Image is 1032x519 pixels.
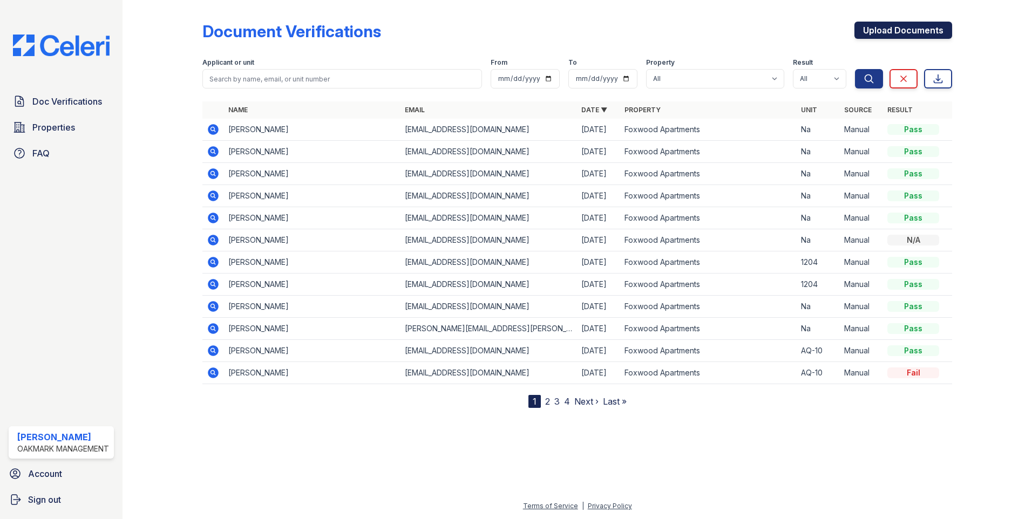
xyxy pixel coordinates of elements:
[620,296,797,318] td: Foxwood Apartments
[400,119,577,141] td: [EMAIL_ADDRESS][DOMAIN_NAME]
[224,362,400,384] td: [PERSON_NAME]
[620,141,797,163] td: Foxwood Apartments
[797,119,840,141] td: Na
[887,345,939,356] div: Pass
[797,318,840,340] td: Na
[224,274,400,296] td: [PERSON_NAME]
[9,117,114,138] a: Properties
[840,185,883,207] td: Manual
[32,147,50,160] span: FAQ
[202,22,381,41] div: Document Verifications
[840,207,883,229] td: Manual
[574,396,599,407] a: Next ›
[528,395,541,408] div: 1
[224,251,400,274] td: [PERSON_NAME]
[224,296,400,318] td: [PERSON_NAME]
[887,190,939,201] div: Pass
[840,340,883,362] td: Manual
[400,229,577,251] td: [EMAIL_ADDRESS][DOMAIN_NAME]
[620,163,797,185] td: Foxwood Apartments
[797,274,840,296] td: 1204
[887,367,939,378] div: Fail
[577,318,620,340] td: [DATE]
[4,463,118,484] a: Account
[577,274,620,296] td: [DATE]
[224,318,400,340] td: [PERSON_NAME]
[577,229,620,251] td: [DATE]
[202,69,482,88] input: Search by name, email, or unit number
[582,502,584,510] div: |
[797,340,840,362] td: AQ-10
[523,502,578,510] a: Terms of Service
[577,163,620,185] td: [DATE]
[620,274,797,296] td: Foxwood Apartments
[28,467,62,480] span: Account
[840,274,883,296] td: Manual
[887,279,939,290] div: Pass
[646,58,675,67] label: Property
[887,301,939,312] div: Pass
[840,251,883,274] td: Manual
[840,141,883,163] td: Manual
[491,58,507,67] label: From
[581,106,607,114] a: Date ▼
[400,207,577,229] td: [EMAIL_ADDRESS][DOMAIN_NAME]
[801,106,817,114] a: Unit
[202,58,254,67] label: Applicant or unit
[577,251,620,274] td: [DATE]
[4,35,118,56] img: CE_Logo_Blue-a8612792a0a2168367f1c8372b55b34899dd931a85d93a1a3d3e32e68fde9ad4.png
[620,185,797,207] td: Foxwood Apartments
[400,296,577,318] td: [EMAIL_ADDRESS][DOMAIN_NAME]
[797,251,840,274] td: 1204
[400,340,577,362] td: [EMAIL_ADDRESS][DOMAIN_NAME]
[554,396,560,407] a: 3
[400,274,577,296] td: [EMAIL_ADDRESS][DOMAIN_NAME]
[9,142,114,164] a: FAQ
[624,106,661,114] a: Property
[620,229,797,251] td: Foxwood Apartments
[887,213,939,223] div: Pass
[400,185,577,207] td: [EMAIL_ADDRESS][DOMAIN_NAME]
[840,362,883,384] td: Manual
[797,362,840,384] td: AQ-10
[32,121,75,134] span: Properties
[4,489,118,510] a: Sign out
[224,229,400,251] td: [PERSON_NAME]
[400,318,577,340] td: [PERSON_NAME][EMAIL_ADDRESS][PERSON_NAME][DOMAIN_NAME]
[564,396,570,407] a: 4
[224,207,400,229] td: [PERSON_NAME]
[28,493,61,506] span: Sign out
[887,106,913,114] a: Result
[887,168,939,179] div: Pass
[224,119,400,141] td: [PERSON_NAME]
[32,95,102,108] span: Doc Verifications
[9,91,114,112] a: Doc Verifications
[840,296,883,318] td: Manual
[228,106,248,114] a: Name
[793,58,813,67] label: Result
[797,229,840,251] td: Na
[797,207,840,229] td: Na
[224,141,400,163] td: [PERSON_NAME]
[620,251,797,274] td: Foxwood Apartments
[620,362,797,384] td: Foxwood Apartments
[840,163,883,185] td: Manual
[840,119,883,141] td: Manual
[17,431,109,443] div: [PERSON_NAME]
[577,207,620,229] td: [DATE]
[620,318,797,340] td: Foxwood Apartments
[224,185,400,207] td: [PERSON_NAME]
[224,163,400,185] td: [PERSON_NAME]
[400,141,577,163] td: [EMAIL_ADDRESS][DOMAIN_NAME]
[840,229,883,251] td: Manual
[887,257,939,268] div: Pass
[620,340,797,362] td: Foxwood Apartments
[844,106,872,114] a: Source
[400,163,577,185] td: [EMAIL_ADDRESS][DOMAIN_NAME]
[603,396,627,407] a: Last »
[887,124,939,135] div: Pass
[797,141,840,163] td: Na
[840,318,883,340] td: Manual
[224,340,400,362] td: [PERSON_NAME]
